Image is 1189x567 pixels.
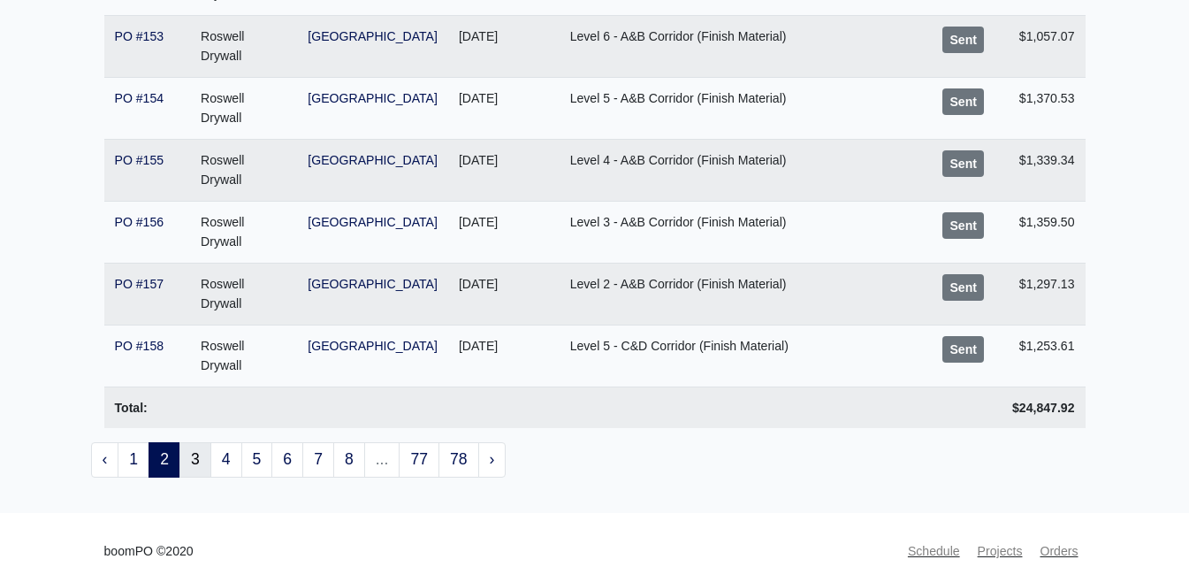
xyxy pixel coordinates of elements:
[560,325,918,387] td: Level 5 - C&D Corridor (Finish Material)
[308,29,438,43] a: [GEOGRAPHIC_DATA]
[448,77,560,139] td: [DATE]
[448,15,560,77] td: [DATE]
[942,27,984,53] div: Sent
[190,77,297,139] td: Roswell Drywall
[190,263,297,325] td: Roswell Drywall
[560,139,918,201] td: Level 4 - A&B Corridor (Finish Material)
[1002,139,1086,201] td: $1,339.34
[448,139,560,201] td: [DATE]
[118,442,149,478] a: 1
[115,401,148,415] strong: Total:
[1002,325,1086,387] td: $1,253.61
[448,263,560,325] td: [DATE]
[115,215,164,229] a: PO #156
[942,150,984,177] div: Sent
[308,153,438,167] a: [GEOGRAPHIC_DATA]
[438,442,479,478] a: 78
[560,263,918,325] td: Level 2 - A&B Corridor (Finish Material)
[190,139,297,201] td: Roswell Drywall
[308,339,438,353] a: [GEOGRAPHIC_DATA]
[104,541,194,562] small: boomPO ©2020
[190,201,297,263] td: Roswell Drywall
[1002,201,1086,263] td: $1,359.50
[210,442,242,478] a: 4
[942,274,984,301] div: Sent
[1012,401,1074,415] strong: $24,847.92
[448,325,560,387] td: [DATE]
[115,277,164,291] a: PO #157
[179,442,211,478] a: 3
[308,215,438,229] a: [GEOGRAPHIC_DATA]
[560,77,918,139] td: Level 5 - A&B Corridor (Finish Material)
[478,442,507,478] a: Next »
[399,442,439,478] a: 77
[942,212,984,239] div: Sent
[942,88,984,115] div: Sent
[271,442,303,478] a: 6
[190,325,297,387] td: Roswell Drywall
[115,91,164,105] a: PO #154
[448,201,560,263] td: [DATE]
[1002,77,1086,139] td: $1,370.53
[308,277,438,291] a: [GEOGRAPHIC_DATA]
[190,15,297,77] td: Roswell Drywall
[1002,15,1086,77] td: $1,057.07
[302,442,334,478] a: 7
[308,91,438,105] a: [GEOGRAPHIC_DATA]
[560,201,918,263] td: Level 3 - A&B Corridor (Finish Material)
[91,442,119,478] a: « Previous
[942,336,984,363] div: Sent
[115,339,164,353] a: PO #158
[1002,263,1086,325] td: $1,297.13
[115,29,164,43] a: PO #153
[149,442,180,478] span: 2
[333,442,365,478] a: 8
[115,153,164,167] a: PO #155
[560,15,918,77] td: Level 6 - A&B Corridor (Finish Material)
[241,442,273,478] a: 5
